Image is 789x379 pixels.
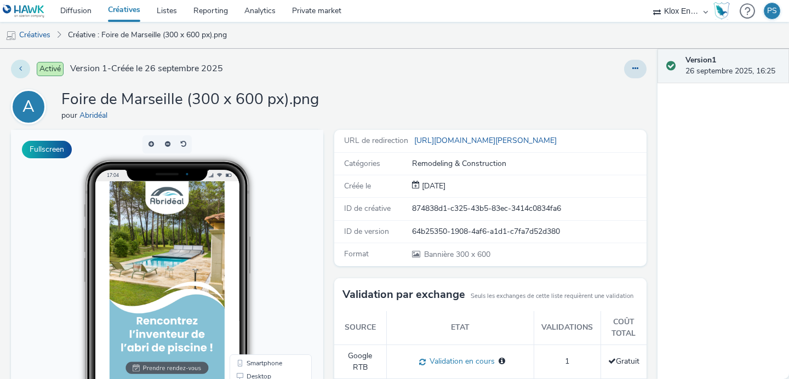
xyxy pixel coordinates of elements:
[534,311,601,344] th: Validations
[3,4,45,18] img: undefined Logo
[334,345,386,379] td: Google RTB
[61,89,319,110] h1: Foire de Marseille (300 x 600 px).png
[236,243,260,250] span: Desktop
[221,253,299,266] li: QR Code
[344,158,380,169] span: Catégories
[386,311,534,344] th: Etat
[471,292,633,301] small: Seuls les exchanges de cette liste requièrent une validation
[412,226,645,237] div: 64b25350-1908-4af6-a1d1-c7fa7d52d380
[236,230,271,237] span: Smartphone
[344,226,389,237] span: ID de version
[5,30,16,41] img: mobile
[61,110,79,120] span: pour
[11,101,50,112] a: A
[412,203,645,214] div: 874838d1-c325-43b5-83ec-3414c0834fa6
[99,51,214,282] img: Advertisement preview
[344,203,391,214] span: ID de créative
[334,311,386,344] th: Source
[426,356,495,366] span: Validation en cours
[685,55,780,77] div: 26 septembre 2025, 16:25
[767,3,777,19] div: PS
[344,181,371,191] span: Créée le
[37,62,64,76] span: Activé
[608,356,639,366] span: Gratuit
[713,2,734,20] a: Hawk Academy
[423,249,490,260] span: 300 x 600
[22,91,35,122] div: A
[713,2,730,20] img: Hawk Academy
[22,141,72,158] button: Fullscreen
[685,55,716,65] strong: Version 1
[412,135,561,146] a: [URL][DOMAIN_NAME][PERSON_NAME]
[342,286,465,303] h3: Validation par exchange
[221,227,299,240] li: Smartphone
[236,256,262,263] span: QR Code
[420,181,445,191] span: [DATE]
[79,110,112,120] a: Abridéal
[96,42,108,48] span: 17:04
[424,249,456,260] span: Bannière
[70,62,223,75] span: Version 1 - Créée le 26 septembre 2025
[420,181,445,192] div: Création 26 septembre 2025, 16:25
[62,22,232,48] a: Créative : Foire de Marseille (300 x 600 px).png
[221,240,299,253] li: Desktop
[344,249,369,259] span: Format
[565,356,569,366] span: 1
[412,158,645,169] div: Remodeling & Construction
[344,135,408,146] span: URL de redirection
[601,311,647,344] th: Coût total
